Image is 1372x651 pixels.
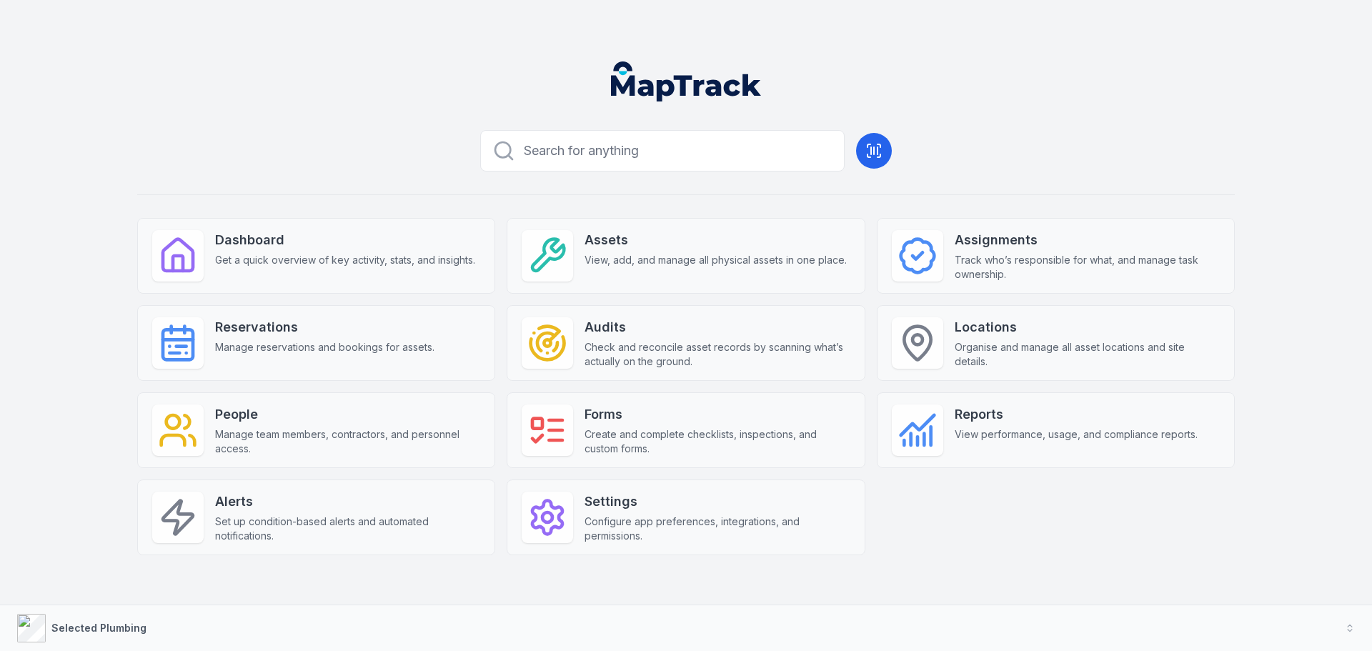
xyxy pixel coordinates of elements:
span: Organise and manage all asset locations and site details. [955,340,1220,369]
a: AlertsSet up condition-based alerts and automated notifications. [137,479,495,555]
span: Create and complete checklists, inspections, and custom forms. [585,427,850,456]
span: Search for anything [524,141,639,161]
span: View, add, and manage all physical assets in one place. [585,253,847,267]
a: DashboardGet a quick overview of key activity, stats, and insights. [137,218,495,294]
strong: Selected Plumbing [51,622,146,634]
a: FormsCreate and complete checklists, inspections, and custom forms. [507,392,865,468]
span: Manage team members, contractors, and personnel access. [215,427,480,456]
strong: Alerts [215,492,480,512]
strong: People [215,404,480,424]
strong: Settings [585,492,850,512]
a: ReportsView performance, usage, and compliance reports. [877,392,1235,468]
a: ReservationsManage reservations and bookings for assets. [137,305,495,381]
strong: Reports [955,404,1198,424]
span: Configure app preferences, integrations, and permissions. [585,515,850,543]
button: Search for anything [480,130,845,172]
strong: Audits [585,317,850,337]
a: AssetsView, add, and manage all physical assets in one place. [507,218,865,294]
a: AuditsCheck and reconcile asset records by scanning what’s actually on the ground. [507,305,865,381]
strong: Forms [585,404,850,424]
span: Track who’s responsible for what, and manage task ownership. [955,253,1220,282]
strong: Locations [955,317,1220,337]
strong: Assignments [955,230,1220,250]
a: AssignmentsTrack who’s responsible for what, and manage task ownership. [877,218,1235,294]
a: LocationsOrganise and manage all asset locations and site details. [877,305,1235,381]
strong: Dashboard [215,230,475,250]
a: PeopleManage team members, contractors, and personnel access. [137,392,495,468]
a: SettingsConfigure app preferences, integrations, and permissions. [507,479,865,555]
span: View performance, usage, and compliance reports. [955,427,1198,442]
span: Manage reservations and bookings for assets. [215,340,434,354]
nav: Global [588,61,784,101]
span: Check and reconcile asset records by scanning what’s actually on the ground. [585,340,850,369]
span: Set up condition-based alerts and automated notifications. [215,515,480,543]
strong: Reservations [215,317,434,337]
strong: Assets [585,230,847,250]
span: Get a quick overview of key activity, stats, and insights. [215,253,475,267]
